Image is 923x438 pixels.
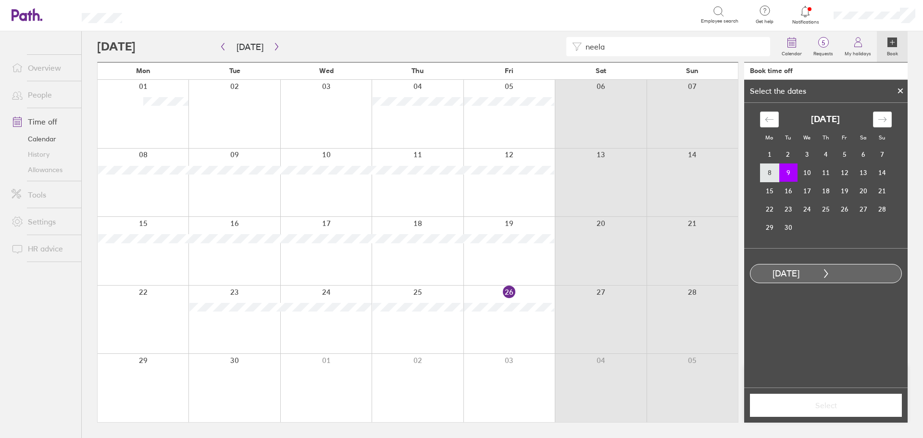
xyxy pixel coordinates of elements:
a: My holidays [839,31,877,62]
div: Move backward to switch to the previous month. [760,112,779,127]
td: Choose Wednesday, September 10, 2025 as your check-out date. It’s available. [798,163,816,182]
td: Choose Sunday, September 7, 2025 as your check-out date. It’s available. [873,145,891,163]
span: Mon [136,67,150,75]
td: Choose Saturday, September 27, 2025 as your check-out date. It’s available. [854,200,873,218]
td: Choose Saturday, September 6, 2025 as your check-out date. It’s available. [854,145,873,163]
td: Choose Tuesday, September 23, 2025 as your check-out date. It’s available. [779,200,798,218]
button: [DATE] [229,39,271,55]
button: Select [750,394,902,417]
strong: [DATE] [811,114,840,125]
span: 5 [808,39,839,47]
td: Choose Wednesday, September 17, 2025 as your check-out date. It’s available. [798,182,816,200]
small: Mo [765,134,773,141]
input: Filter by employee [582,38,764,56]
a: Book [877,31,908,62]
a: Allowances [4,162,81,177]
a: HR advice [4,239,81,258]
a: Tools [4,185,81,204]
a: Notifications [790,5,821,25]
td: Choose Friday, September 19, 2025 as your check-out date. It’s available. [835,182,854,200]
td: Choose Saturday, September 13, 2025 as your check-out date. It’s available. [854,163,873,182]
span: Notifications [790,19,821,25]
td: Choose Friday, September 5, 2025 as your check-out date. It’s available. [835,145,854,163]
span: Wed [319,67,334,75]
td: Choose Monday, September 22, 2025 as your check-out date. It’s available. [760,200,779,218]
div: Search [148,10,173,19]
small: Sa [860,134,866,141]
label: Calendar [776,48,808,57]
td: Choose Tuesday, September 2, 2025 as your check-out date. It’s available. [779,145,798,163]
td: Choose Sunday, September 28, 2025 as your check-out date. It’s available. [873,200,891,218]
td: Choose Monday, September 15, 2025 as your check-out date. It’s available. [760,182,779,200]
label: My holidays [839,48,877,57]
td: Choose Monday, September 29, 2025 as your check-out date. It’s available. [760,218,779,237]
small: We [803,134,811,141]
td: Choose Tuesday, September 30, 2025 as your check-out date. It’s available. [779,218,798,237]
span: Tue [229,67,240,75]
small: Su [879,134,885,141]
td: Choose Tuesday, September 16, 2025 as your check-out date. It’s available. [779,182,798,200]
td: Choose Monday, September 8, 2025 as your check-out date. It’s available. [760,163,779,182]
small: Fr [842,134,847,141]
span: Fri [505,67,513,75]
label: Requests [808,48,839,57]
td: Selected as start date. Tuesday, September 9, 2025 [779,163,798,182]
td: Choose Saturday, September 20, 2025 as your check-out date. It’s available. [854,182,873,200]
td: Choose Sunday, September 21, 2025 as your check-out date. It’s available. [873,182,891,200]
span: Select [757,401,895,410]
td: Choose Monday, September 1, 2025 as your check-out date. It’s available. [760,145,779,163]
span: Sat [596,67,606,75]
td: Choose Sunday, September 14, 2025 as your check-out date. It’s available. [873,163,891,182]
td: Choose Thursday, September 25, 2025 as your check-out date. It’s available. [816,200,835,218]
td: Choose Thursday, September 11, 2025 as your check-out date. It’s available. [816,163,835,182]
td: Choose Thursday, September 18, 2025 as your check-out date. It’s available. [816,182,835,200]
a: Calendar [776,31,808,62]
span: Sun [686,67,698,75]
small: Th [823,134,829,141]
td: Choose Wednesday, September 3, 2025 as your check-out date. It’s available. [798,145,816,163]
div: Select the dates [744,87,812,95]
span: Thu [412,67,424,75]
a: History [4,147,81,162]
a: People [4,85,81,104]
div: Book time off [750,67,793,75]
td: Choose Wednesday, September 24, 2025 as your check-out date. It’s available. [798,200,816,218]
a: Time off [4,112,81,131]
label: Book [881,48,904,57]
a: 5Requests [808,31,839,62]
div: Move forward to switch to the next month. [873,112,892,127]
td: Choose Friday, September 26, 2025 as your check-out date. It’s available. [835,200,854,218]
span: Employee search [701,18,738,24]
div: [DATE] [750,269,822,279]
td: Choose Thursday, September 4, 2025 as your check-out date. It’s available. [816,145,835,163]
a: Overview [4,58,81,77]
span: Get help [749,19,780,25]
small: Tu [785,134,791,141]
a: Calendar [4,131,81,147]
div: Calendar [749,103,902,248]
a: Settings [4,212,81,231]
td: Choose Friday, September 12, 2025 as your check-out date. It’s available. [835,163,854,182]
